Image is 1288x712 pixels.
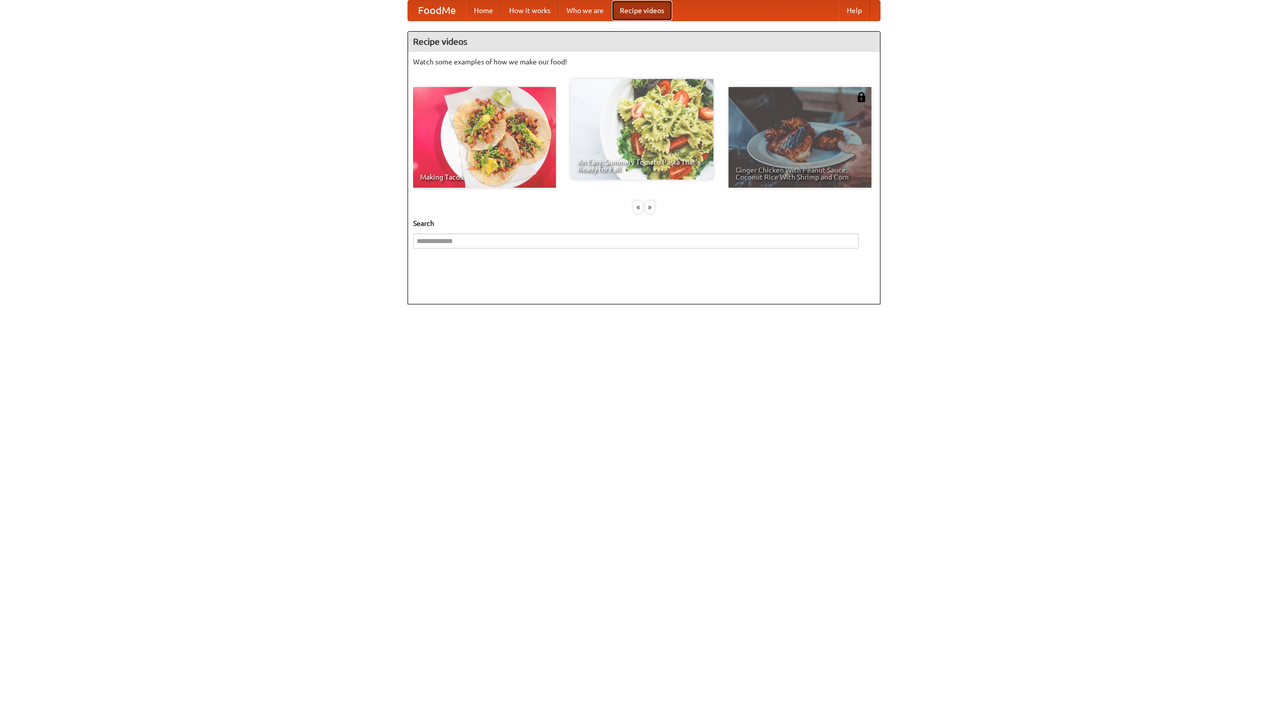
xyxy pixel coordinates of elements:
span: Making Tacos [420,174,549,181]
h5: Search [413,218,875,228]
a: Home [466,1,501,21]
a: FoodMe [408,1,466,21]
a: How it works [501,1,558,21]
a: Who we are [558,1,612,21]
a: An Easy, Summery Tomato Pasta That's Ready for Fall [571,79,713,180]
h4: Recipe videos [408,32,880,52]
a: Help [839,1,870,21]
a: Recipe videos [612,1,672,21]
p: Watch some examples of how we make our food! [413,57,875,67]
div: « [633,201,642,213]
div: » [646,201,655,213]
img: 483408.png [856,92,866,102]
a: Making Tacos [413,87,556,188]
span: An Easy, Summery Tomato Pasta That's Ready for Fall [578,159,706,173]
